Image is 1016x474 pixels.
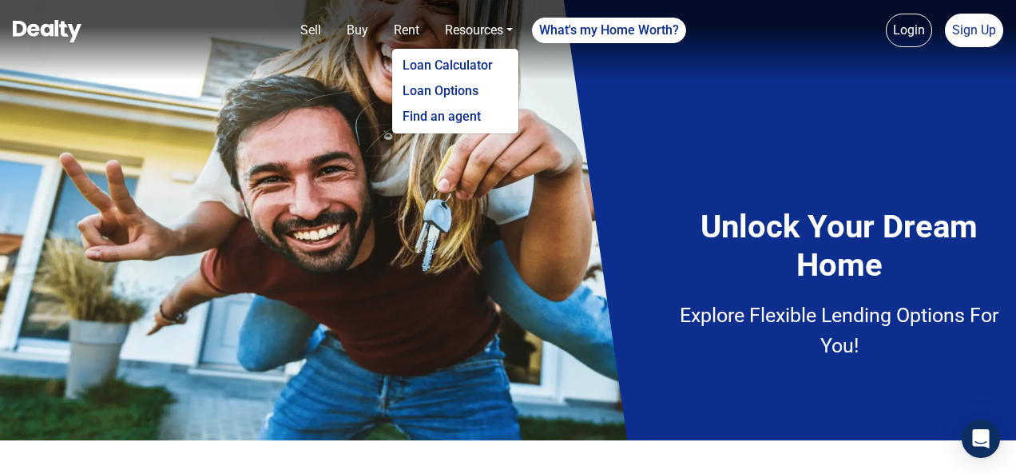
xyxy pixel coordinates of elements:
[396,104,514,129] a: Find an agent
[387,14,426,46] a: Rent
[962,420,1000,458] div: Open Intercom Messenger
[945,14,1003,47] a: Sign Up
[886,14,932,47] a: Login
[439,14,519,46] a: Resources
[396,78,514,104] a: Loan Options
[13,20,81,42] img: Dealty - Buy, Sell & Rent Homes
[532,18,686,43] a: What's my Home Worth?
[294,14,327,46] a: Sell
[396,53,514,78] a: Loan Calculator
[340,14,375,46] a: Buy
